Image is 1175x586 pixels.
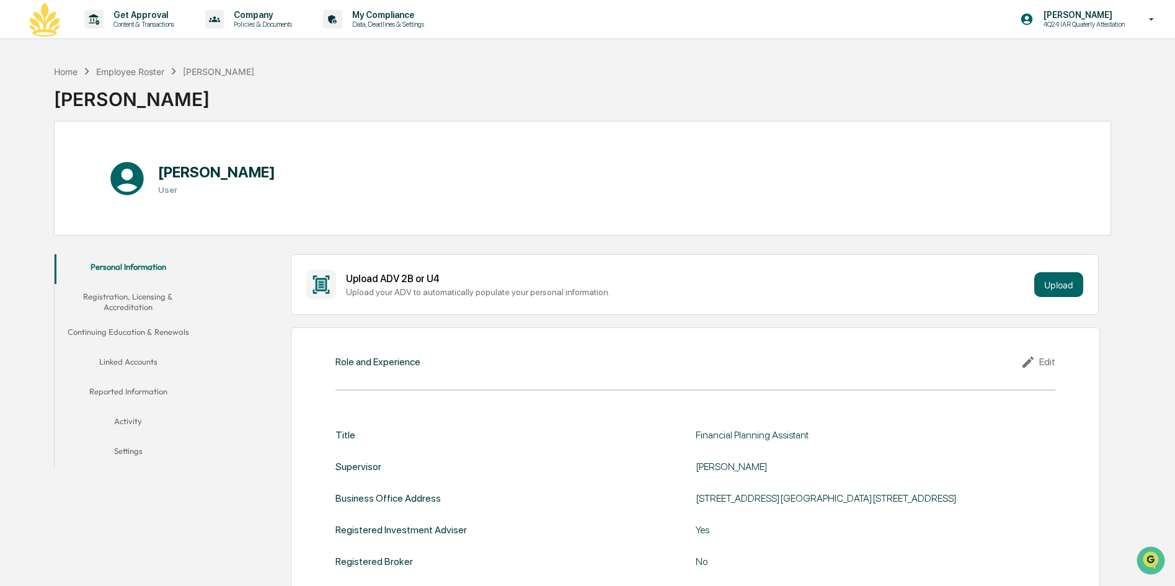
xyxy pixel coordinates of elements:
[55,319,202,349] button: Continuing Education & Renewals
[55,438,202,468] button: Settings
[335,556,413,567] div: Registered Broker
[55,284,202,319] button: Registration, Licensing & Accreditation
[55,254,202,284] button: Personal Information
[12,95,35,117] img: 1746055101610-c473b297-6a78-478c-a979-82029cc54cd1
[224,10,298,20] p: Company
[1034,10,1131,20] p: [PERSON_NAME]
[335,356,420,368] div: Role and Experience
[42,107,157,117] div: We're available if you need us!
[335,524,467,536] div: Registered Investment Adviser
[12,158,22,167] div: 🖐️
[12,181,22,191] div: 🔎
[7,151,85,174] a: 🖐️Preclearance
[85,151,159,174] a: 🗄️Attestations
[183,66,254,77] div: [PERSON_NAME]
[211,99,226,113] button: Start new chat
[55,409,202,438] button: Activity
[346,287,1029,297] div: Upload your ADV to automatically populate your personal information.
[25,180,78,192] span: Data Lookup
[104,10,180,20] p: Get Approval
[158,185,275,195] h3: User
[104,20,180,29] p: Content & Transactions
[696,492,1006,504] div: [STREET_ADDRESS][GEOGRAPHIC_DATA][STREET_ADDRESS]
[12,26,226,46] p: How can we help?
[696,429,1006,441] div: Financial Planning Assistant
[102,156,154,169] span: Attestations
[25,156,80,169] span: Preclearance
[87,210,150,220] a: Powered byPylon
[42,95,203,107] div: Start new chat
[1034,272,1083,297] button: Upload
[335,492,441,504] div: Business Office Address
[96,66,164,77] div: Employee Roster
[54,78,255,110] div: [PERSON_NAME]
[158,163,275,181] h1: [PERSON_NAME]
[346,273,1029,285] div: Upload ADV 2B or U4
[335,429,355,441] div: Title
[696,556,1006,567] div: No
[90,158,100,167] div: 🗄️
[7,175,83,197] a: 🔎Data Lookup
[55,379,202,409] button: Reported Information
[1135,545,1169,579] iframe: Open customer support
[30,2,60,37] img: logo
[224,20,298,29] p: Policies & Documents
[335,461,381,473] div: Supervisor
[55,349,202,379] button: Linked Accounts
[55,254,202,468] div: secondary tabs example
[123,210,150,220] span: Pylon
[1034,20,1131,29] p: 4Q24 IAR Quaterly Attestation
[54,66,78,77] div: Home
[696,461,1006,473] div: [PERSON_NAME]
[342,10,430,20] p: My Compliance
[696,524,1006,536] div: Yes
[342,20,430,29] p: Data, Deadlines & Settings
[1021,355,1055,370] div: Edit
